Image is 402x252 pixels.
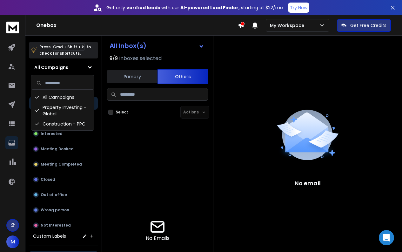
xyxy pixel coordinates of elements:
[41,208,69,213] p: Wrong person
[36,22,238,29] h1: Onebox
[33,233,66,239] h3: Custom Labels
[119,55,162,62] h3: Inboxes selected
[270,22,307,29] p: My Workspace
[32,92,93,102] div: All Campaigns
[32,119,93,129] div: Construction - PPC
[290,4,307,11] p: Try Now
[29,84,98,93] h3: Filters
[110,55,118,62] span: 9 / 9
[116,110,128,115] label: Select
[295,179,321,188] p: No email
[32,102,93,119] div: Property Investing - Global
[157,69,208,84] button: Others
[110,43,146,49] h1: All Inbox(s)
[41,131,63,136] p: Interested
[41,146,74,152] p: Meeting Booked
[39,44,91,57] p: Press to check for shortcuts.
[41,223,71,228] p: Not Interested
[41,177,55,182] p: Closed
[379,230,394,245] div: Open Intercom Messenger
[146,235,170,242] p: No Emails
[180,4,240,11] strong: AI-powered Lead Finder,
[6,235,19,248] span: M
[41,192,67,197] p: Out of office
[6,22,19,33] img: logo
[106,4,283,11] p: Get only with our starting at $22/mo
[41,162,82,167] p: Meeting Completed
[107,70,157,84] button: Primary
[350,22,386,29] p: Get Free Credits
[126,4,160,11] strong: verified leads
[34,64,68,71] h1: All Campaigns
[52,43,85,51] span: Cmd + Shift + k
